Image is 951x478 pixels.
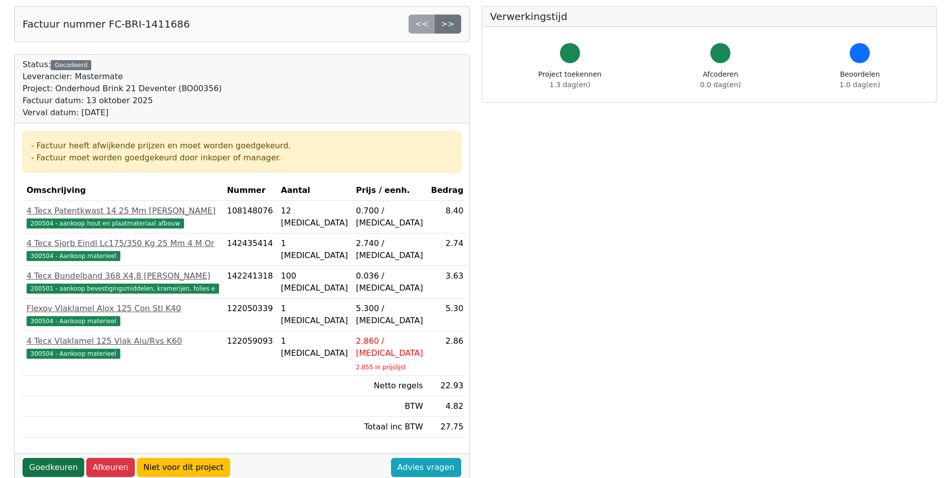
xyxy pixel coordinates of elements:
[23,95,222,107] div: Factuur datum: 13 oktober 2025
[840,69,880,90] div: Beoordelen
[23,107,222,119] div: Verval datum: [DATE]
[352,180,427,201] th: Prijs / eenh.
[427,376,468,396] td: 22.93
[137,458,230,477] a: Niet voor dit project
[31,140,453,152] div: - Factuur heeft afwijkende prijzen en moet worden goedgekeurd.
[281,205,348,229] div: 12 [MEDICAL_DATA]
[427,299,468,331] td: 5.30
[427,233,468,266] td: 2.74
[23,180,223,201] th: Omschrijving
[27,251,120,261] span: 300504 - Aankoop materieel
[427,396,468,417] td: 4.82
[223,201,277,233] td: 108148076
[427,417,468,437] td: 27.75
[538,69,602,90] div: Project toekennen
[27,270,219,282] div: 4 Tecx Bundelband 368 X4,8 [PERSON_NAME]
[86,458,135,477] a: Afkeuren
[356,335,423,359] div: 2.860 / [MEDICAL_DATA]
[23,83,222,95] div: Project: Onderhoud Brink 21 Deventer (BO00356)
[27,218,184,228] span: 200504 - aankoop hout en plaatmateriaal afbouw
[27,237,219,262] a: 4 Tecx Sjorb Eindl Lc175/350 Kg 25 Mm 4 M Or300504 - Aankoop materieel
[27,303,219,315] div: Flexov Vlaklamel Alox 125 Con Stl K40
[356,270,423,294] div: 0.036 / [MEDICAL_DATA]
[27,237,219,250] div: 4 Tecx Sjorb Eindl Lc175/350 Kg 25 Mm 4 M Or
[549,81,590,89] span: 1.3 dag(en)
[391,458,461,477] a: Advies vragen
[281,270,348,294] div: 100 [MEDICAL_DATA]
[277,180,352,201] th: Aantal
[281,237,348,262] div: 1 [MEDICAL_DATA]
[27,335,219,359] a: 4 Tecx Vlaklamel 125 Vlak Alu/Rvs K60300504 - Aankoop materieel
[356,303,423,327] div: 5.300 / [MEDICAL_DATA]
[27,270,219,294] a: 4 Tecx Bundelband 368 X4,8 [PERSON_NAME]200501 - aankoop bevestigingsmiddelen, kramerijen, folies e
[23,71,222,83] div: Leverancier: Mastermate
[27,205,219,217] div: 4 Tecx Patentkwast 14 25 Mm [PERSON_NAME]
[427,180,468,201] th: Bedrag
[51,60,91,70] div: Gecodeerd
[223,233,277,266] td: 142435414
[223,180,277,201] th: Nummer
[223,266,277,299] td: 142241318
[352,417,427,437] td: Totaal inc BTW
[427,201,468,233] td: 8.40
[281,303,348,327] div: 1 [MEDICAL_DATA]
[27,316,120,326] span: 300504 - Aankoop materieel
[31,152,453,164] div: - Factuur moet worden goedgekeurd door inkoper of manager.
[490,11,929,23] h5: Verwerkingstijd
[223,299,277,331] td: 122050339
[435,15,461,34] a: >>
[352,376,427,396] td: Netto regels
[27,303,219,327] a: Flexov Vlaklamel Alox 125 Con Stl K40300504 - Aankoop materieel
[352,396,427,417] td: BTW
[427,331,468,376] td: 2.86
[700,69,741,90] div: Afcoderen
[356,364,406,371] sub: 2.855 in prijslijst
[23,59,222,119] div: Status:
[27,335,219,347] div: 4 Tecx Vlaklamel 125 Vlak Alu/Rvs K60
[356,205,423,229] div: 0.700 / [MEDICAL_DATA]
[27,349,120,359] span: 300504 - Aankoop materieel
[700,81,741,89] span: 0.0 dag(en)
[281,335,348,359] div: 1 [MEDICAL_DATA]
[23,458,84,477] a: Goedkeuren
[223,331,277,376] td: 122059093
[840,81,880,89] span: 1.0 dag(en)
[23,18,190,30] h5: Factuur nummer FC-BRI-1411686
[427,266,468,299] td: 3.63
[27,284,219,294] span: 200501 - aankoop bevestigingsmiddelen, kramerijen, folies e
[356,237,423,262] div: 2.740 / [MEDICAL_DATA]
[27,205,219,229] a: 4 Tecx Patentkwast 14 25 Mm [PERSON_NAME]200504 - aankoop hout en plaatmateriaal afbouw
